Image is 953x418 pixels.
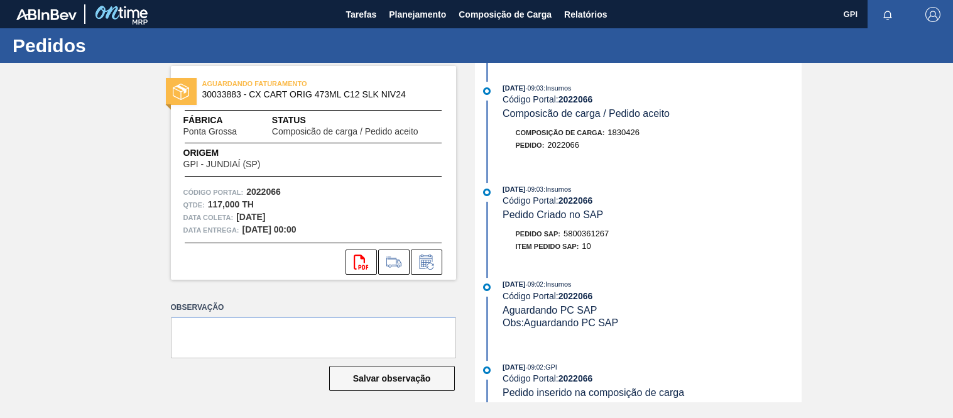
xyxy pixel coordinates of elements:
[346,7,376,22] span: Tarefas
[526,186,543,193] span: - 09:03
[582,241,591,251] span: 10
[16,9,77,20] img: TNhmsLtSVTkK8tSr43FrP2fwEKptu5GPRR3wAAAABJRU5ErkJggg==
[483,87,491,95] img: atual
[564,229,609,238] span: 5800361267
[558,94,593,104] strong: 2022066
[272,114,444,127] span: Status
[246,187,281,197] strong: 2022066
[516,129,605,136] span: Composição de Carga :
[516,243,579,250] span: Item pedido SAP:
[272,127,418,136] span: Composicão de carga / Pedido aceito
[607,128,640,137] span: 1830426
[173,84,189,100] img: status
[483,189,491,196] img: atual
[526,85,543,92] span: - 09:03
[183,160,261,169] span: GPI - JUNDIAÍ (SP)
[503,94,801,104] div: Código Portal:
[543,363,557,371] span: : GPI
[503,209,603,220] span: Pedido Criado no SAP
[503,185,525,193] span: [DATE]
[236,212,265,222] strong: [DATE]
[171,299,456,317] label: Observação
[516,141,545,149] span: Pedido :
[503,291,801,301] div: Código Portal:
[564,7,607,22] span: Relatórios
[389,7,446,22] span: Planejamento
[503,108,670,119] span: Composicão de carga / Pedido aceito
[202,90,430,99] span: 30033883 - CX CART ORIG 473ML C12 SLK NIV24
[183,199,205,211] span: Qtde :
[503,84,525,92] span: [DATE]
[503,305,597,316] span: Aguardando PC SAP
[183,114,272,127] span: Fábrica
[925,7,940,22] img: Logout
[516,230,561,238] span: Pedido SAP:
[459,7,552,22] span: Composição de Carga
[547,140,579,150] span: 2022066
[503,387,684,398] span: Pedido inserido na composição de carga
[503,195,801,206] div: Código Portal:
[183,186,244,199] span: Código Portal:
[526,364,543,371] span: - 09:02
[558,373,593,383] strong: 2022066
[483,283,491,291] img: atual
[483,366,491,374] img: atual
[202,77,378,90] span: AGUARDANDO FATURAMENTO
[346,250,377,275] div: Abrir arquivo PDF
[526,281,543,288] span: - 09:02
[208,199,254,209] strong: 117,000 TH
[543,84,572,92] span: : Insumos
[183,224,239,236] span: Data entrega:
[242,224,297,234] strong: [DATE] 00:00
[503,373,801,383] div: Código Portal:
[503,317,618,328] span: Obs: Aguardando PC SAP
[868,6,908,23] button: Notificações
[183,211,234,224] span: Data coleta:
[543,280,572,288] span: : Insumos
[558,291,593,301] strong: 2022066
[183,127,237,136] span: Ponta Grossa
[411,250,442,275] div: Informar alteração no pedido
[378,250,410,275] div: Ir para Composição de Carga
[543,185,572,193] span: : Insumos
[503,363,525,371] span: [DATE]
[329,366,455,391] button: Salvar observação
[558,195,593,206] strong: 2022066
[13,38,236,53] h1: Pedidos
[503,280,525,288] span: [DATE]
[183,146,297,160] span: Origem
